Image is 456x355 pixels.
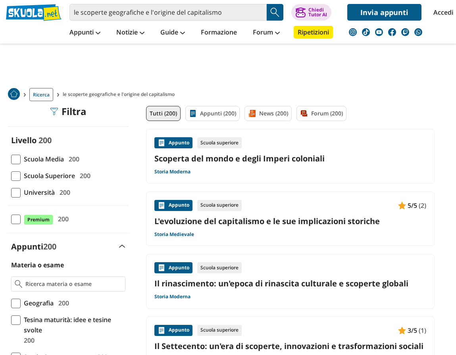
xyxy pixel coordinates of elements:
span: Scuola Media [21,154,64,164]
span: 200 [55,298,69,308]
a: Invia appunti [347,4,421,21]
div: Appunto [154,262,192,273]
label: Materia o esame [11,261,64,269]
a: Appunti [67,26,102,40]
img: WhatsApp [414,28,422,36]
label: Appunti [11,241,56,252]
span: 3/5 [408,325,417,336]
a: Storia Moderna [154,294,190,300]
a: Storia Medievale [154,231,194,238]
img: youtube [375,28,383,36]
img: News filtro contenuto [248,109,256,117]
img: tiktok [362,28,370,36]
span: 5/5 [408,200,417,211]
span: 200 [77,171,90,181]
span: 200 [21,335,35,345]
a: Il Settecento: un'era di scoperte, innovazioni e trasformazioni sociali [154,341,426,351]
a: Storia Moderna [154,169,190,175]
span: 200 [55,214,69,224]
span: (1) [419,325,426,336]
img: Ricerca materia o esame [15,280,22,288]
img: instagram [349,28,357,36]
span: Tesina maturità: idee e tesine svolte [21,315,125,335]
a: Scoperta del mondo e degli Imperi coloniali [154,153,426,164]
img: twitch [401,28,409,36]
img: Appunti filtro contenuto [189,109,197,117]
button: ChiediTutor AI [291,4,331,21]
a: Forum [251,26,282,40]
button: Search Button [267,4,283,21]
a: Notizie [114,26,146,40]
a: Ricerca [29,88,53,101]
span: Scuola Superiore [21,171,75,181]
a: Appunti (200) [185,106,240,121]
a: News (200) [244,106,292,121]
img: Appunti contenuto [398,326,406,334]
span: 200 [65,154,79,164]
div: Chiedi Tutor AI [308,8,327,17]
span: le scoperte geografiche e l'origine del capitalismo [63,88,178,101]
div: Scuola superiore [197,325,242,336]
input: Ricerca materia o esame [25,280,122,288]
div: Scuola superiore [197,137,242,148]
span: (2) [419,200,426,211]
a: Tutti (200) [146,106,181,121]
a: Ripetizioni [294,26,333,38]
img: facebook [388,28,396,36]
div: Appunto [154,200,192,211]
a: L'evoluzione del capitalismo e le sue implicazioni storiche [154,216,426,226]
label: Livello [11,135,37,146]
div: Scuola superiore [197,262,242,273]
img: Cerca appunti, riassunti o versioni [269,6,281,18]
div: Scuola superiore [197,200,242,211]
img: Appunti contenuto [158,264,165,272]
img: Home [8,88,20,100]
img: Appunti contenuto [398,201,406,209]
span: Premium [24,215,53,225]
img: Apri e chiudi sezione [119,245,125,248]
a: Home [8,88,20,101]
img: Filtra filtri mobile [50,107,58,115]
span: Geografia [21,298,54,308]
div: Appunto [154,137,192,148]
span: 200 [43,241,56,252]
img: Appunti contenuto [158,326,165,334]
a: Accedi [433,4,450,21]
span: 200 [38,135,52,146]
span: 200 [56,187,70,198]
a: Il rinascimento: un'epoca di rinascita culturale e scoperte globali [154,278,426,289]
img: Forum filtro contenuto [300,109,308,117]
img: Appunti contenuto [158,139,165,147]
a: Forum (200) [296,106,346,121]
img: Appunti contenuto [158,201,165,209]
a: Formazione [199,26,239,40]
div: Appunto [154,325,192,336]
span: Università [21,187,55,198]
div: Filtra [50,106,87,117]
input: Cerca appunti, riassunti o versioni [69,4,267,21]
a: Guide [158,26,187,40]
